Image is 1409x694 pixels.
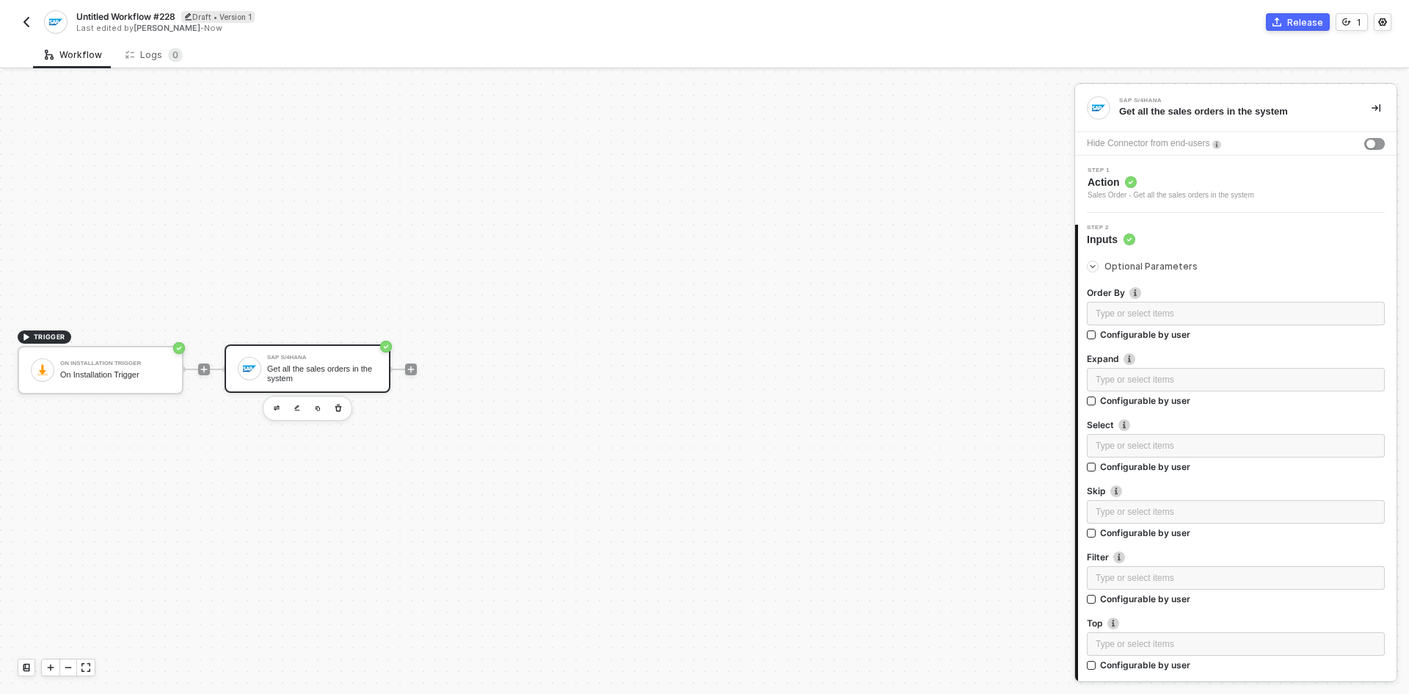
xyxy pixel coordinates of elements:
label: Skip [1087,485,1385,497]
span: icon-commerce [1273,18,1281,26]
span: icon-success-page [173,342,185,354]
span: icon-success-page [380,341,392,353]
img: icon-info [1212,140,1221,149]
span: icon-settings [1378,18,1387,26]
div: Configurable by user [1100,527,1190,539]
span: icon-play [22,333,31,341]
label: Top [1087,617,1385,629]
div: Configurable by user [1100,659,1190,671]
div: Optional Parameters [1087,259,1385,275]
img: icon-info [1113,552,1125,563]
img: icon-info [1110,485,1122,497]
span: Untitled Workflow #228 [76,10,175,23]
img: icon-info [1124,353,1135,365]
img: icon [243,362,256,375]
div: Sales Order - Get all the sales orders in the system [1088,189,1254,201]
span: Step 1 [1088,167,1254,173]
span: TRIGGER [34,331,65,343]
div: Logs [125,48,183,62]
div: Workflow [45,49,102,61]
img: integration-icon [1092,101,1105,115]
div: SAP S/4HANA [267,355,377,361]
div: Last edited by - Now [76,23,703,34]
span: icon-play [46,663,55,672]
img: icon-info [1129,287,1141,299]
button: edit-cred [288,400,306,417]
div: Get all the sales orders in the system [1119,105,1348,118]
div: Configurable by user [1100,328,1190,341]
div: Get all the sales orders in the system [267,364,377,383]
span: icon-expand [81,663,90,672]
img: edit-cred [274,405,280,411]
span: icon-minus [64,663,73,672]
span: Optional Parameters [1104,261,1198,272]
button: 1 [1336,13,1368,31]
div: Release [1287,16,1323,29]
img: icon [36,364,49,377]
div: On Installation Trigger [60,370,170,380]
button: edit-cred [268,400,285,417]
span: [PERSON_NAME] [134,23,200,33]
label: Select [1087,419,1385,431]
sup: 0 [168,48,183,62]
div: Step 1Action Sales Order - Get all the sales orders in the system [1075,167,1397,201]
label: Expand [1087,353,1385,365]
img: integration-icon [49,15,62,29]
label: Order By [1087,286,1385,299]
img: edit-cred [294,405,300,411]
span: Step 2 [1087,225,1135,231]
div: Configurable by user [1100,460,1190,473]
div: Configurable by user [1100,593,1190,605]
img: icon-info [1118,419,1130,431]
span: icon-edit [184,12,192,21]
span: Action [1088,175,1254,189]
div: SAP S/4HANA [1119,98,1339,104]
span: icon-play [407,365,415,374]
span: icon-arrow-right-small [1088,262,1097,271]
img: copy-block [315,405,321,411]
span: icon-play [200,365,208,374]
div: 1 [1357,16,1361,29]
div: Hide Connector from end-users [1087,137,1209,151]
button: copy-block [309,400,327,417]
img: icon-info [1107,618,1119,629]
div: On Installation Trigger [60,361,170,366]
button: back [18,13,35,31]
span: Inputs [1087,232,1135,247]
div: Configurable by user [1100,394,1190,407]
label: Filter [1087,551,1385,563]
span: icon-collapse-right [1372,104,1380,112]
span: icon-versioning [1342,18,1351,26]
img: back [21,16,32,28]
div: Draft • Version 1 [181,11,255,23]
button: Release [1266,13,1330,31]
